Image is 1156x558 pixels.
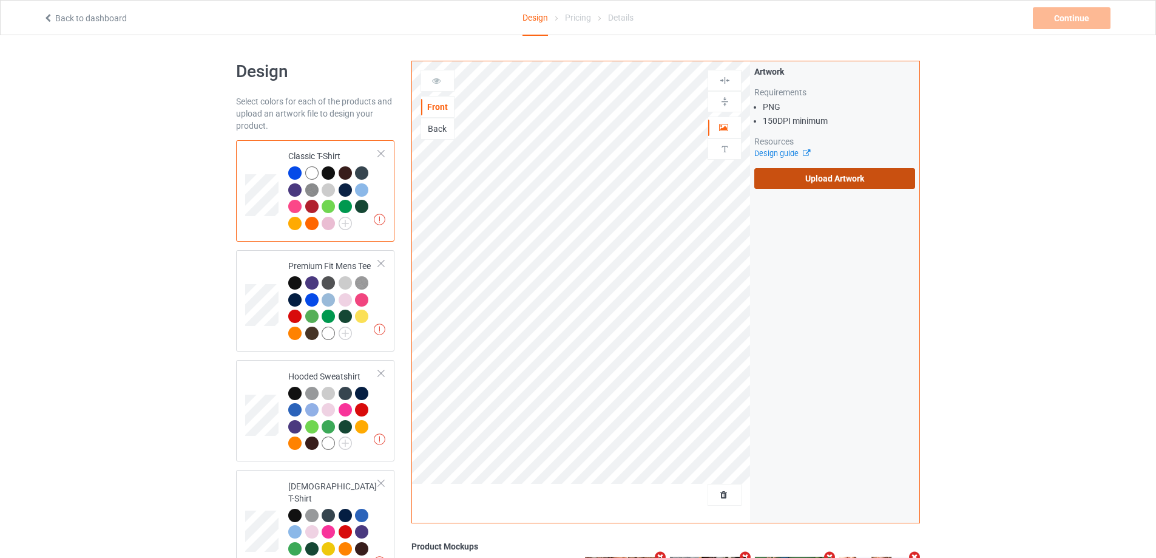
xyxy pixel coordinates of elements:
[43,13,127,23] a: Back to dashboard
[355,276,368,290] img: heather_texture.png
[374,434,385,445] img: exclamation icon
[411,540,920,553] div: Product Mockups
[719,143,731,155] img: svg%3E%0A
[421,101,454,113] div: Front
[719,75,731,86] img: svg%3E%0A
[754,135,915,148] div: Resources
[374,214,385,225] img: exclamation icon
[339,327,352,340] img: svg+xml;base64,PD94bWwgdmVyc2lvbj0iMS4wIiBlbmNvZGluZz0iVVRGLTgiPz4KPHN2ZyB3aWR0aD0iMjJweCIgaGVpZ2...
[754,149,810,158] a: Design guide
[421,123,454,135] div: Back
[339,217,352,230] img: svg+xml;base64,PD94bWwgdmVyc2lvbj0iMS4wIiBlbmNvZGluZz0iVVRGLTgiPz4KPHN2ZyB3aWR0aD0iMjJweCIgaGVpZ2...
[288,260,379,339] div: Premium Fit Mens Tee
[754,86,915,98] div: Requirements
[236,250,394,352] div: Premium Fit Mens Tee
[288,150,379,229] div: Classic T-Shirt
[522,1,548,36] div: Design
[288,370,379,449] div: Hooded Sweatshirt
[236,140,394,242] div: Classic T-Shirt
[305,183,319,197] img: heather_texture.png
[754,66,915,78] div: Artwork
[608,1,634,35] div: Details
[236,360,394,461] div: Hooded Sweatshirt
[763,101,915,113] li: PNG
[565,1,591,35] div: Pricing
[339,437,352,450] img: svg+xml;base64,PD94bWwgdmVyc2lvbj0iMS4wIiBlbmNvZGluZz0iVVRGLTgiPz4KPHN2ZyB3aWR0aD0iMjJweCIgaGVpZ2...
[236,95,394,132] div: Select colors for each of the products and upload an artwork file to design your product.
[236,61,394,83] h1: Design
[719,96,731,107] img: svg%3E%0A
[754,168,915,189] label: Upload Artwork
[374,324,385,335] img: exclamation icon
[763,115,915,127] li: 150 DPI minimum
